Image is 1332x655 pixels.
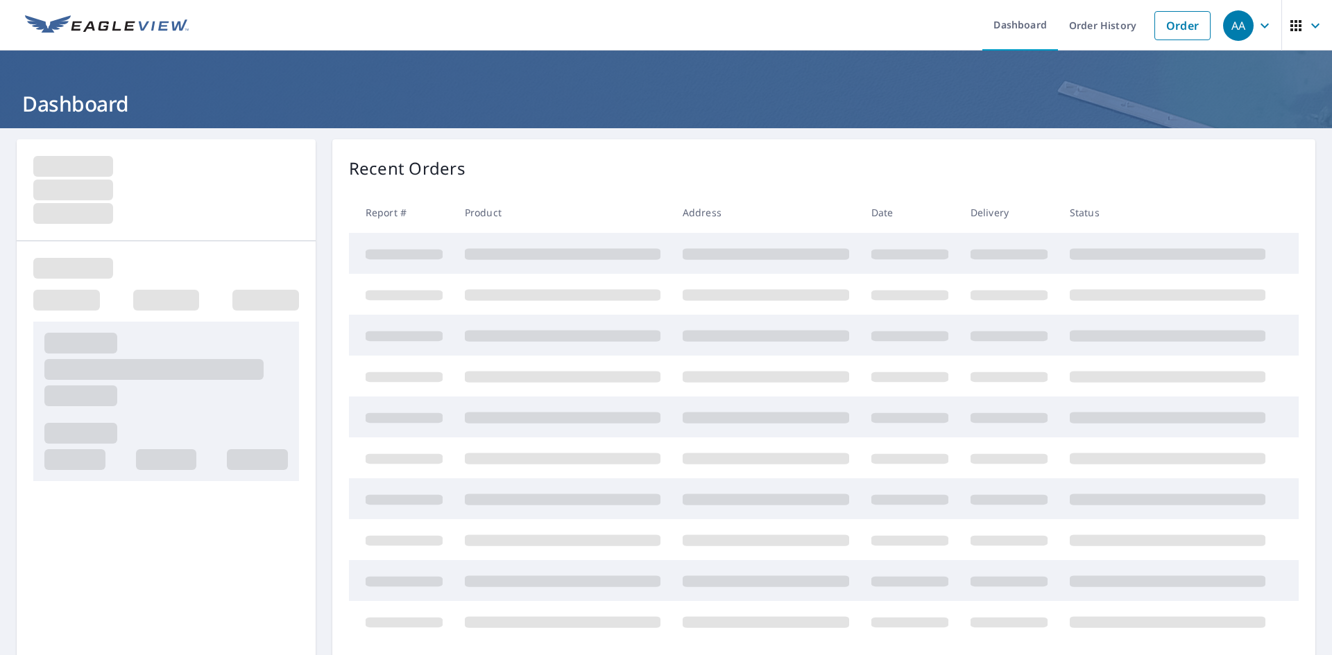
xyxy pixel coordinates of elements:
th: Report # [349,192,454,233]
th: Address [672,192,860,233]
a: Order [1154,11,1211,40]
img: EV Logo [25,15,189,36]
p: Recent Orders [349,156,466,181]
th: Product [454,192,672,233]
h1: Dashboard [17,89,1315,118]
th: Status [1059,192,1276,233]
th: Date [860,192,959,233]
div: AA [1223,10,1254,41]
th: Delivery [959,192,1059,233]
